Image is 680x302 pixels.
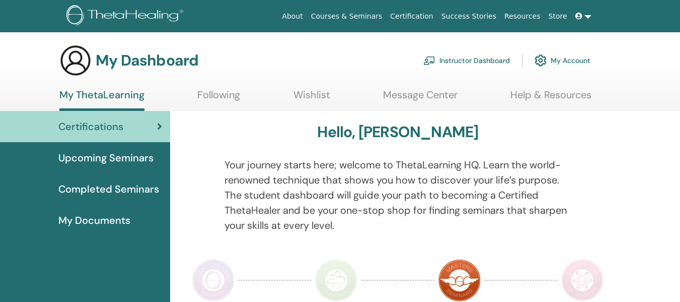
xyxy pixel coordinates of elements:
a: Courses & Seminars [307,7,387,26]
a: Instructor Dashboard [423,49,510,72]
p: Your journey starts here; welcome to ThetaLearning HQ. Learn the world-renowned technique that sh... [224,157,571,233]
a: Resources [500,7,545,26]
span: Completed Seminars [58,182,159,197]
img: Instructor [315,259,357,301]
img: logo.png [66,5,187,28]
a: Wishlist [293,89,330,108]
img: chalkboard-teacher.svg [423,56,435,65]
a: Store [545,7,571,26]
h3: My Dashboard [96,51,198,70]
a: About [278,7,307,26]
img: cog.svg [535,52,547,69]
a: Success Stories [437,7,500,26]
span: Upcoming Seminars [58,150,154,165]
a: Following [197,89,240,108]
img: generic-user-icon.jpg [59,44,92,77]
a: Certification [386,7,437,26]
img: Master [438,259,481,301]
a: My ThetaLearning [59,89,144,111]
a: Message Center [383,89,458,108]
span: Certifications [58,119,123,134]
span: My Documents [58,213,130,228]
a: Help & Resources [510,89,591,108]
h3: Hello, [PERSON_NAME] [317,123,478,141]
img: Practitioner [192,259,235,301]
img: Certificate of Science [561,259,603,301]
a: My Account [535,49,590,72]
